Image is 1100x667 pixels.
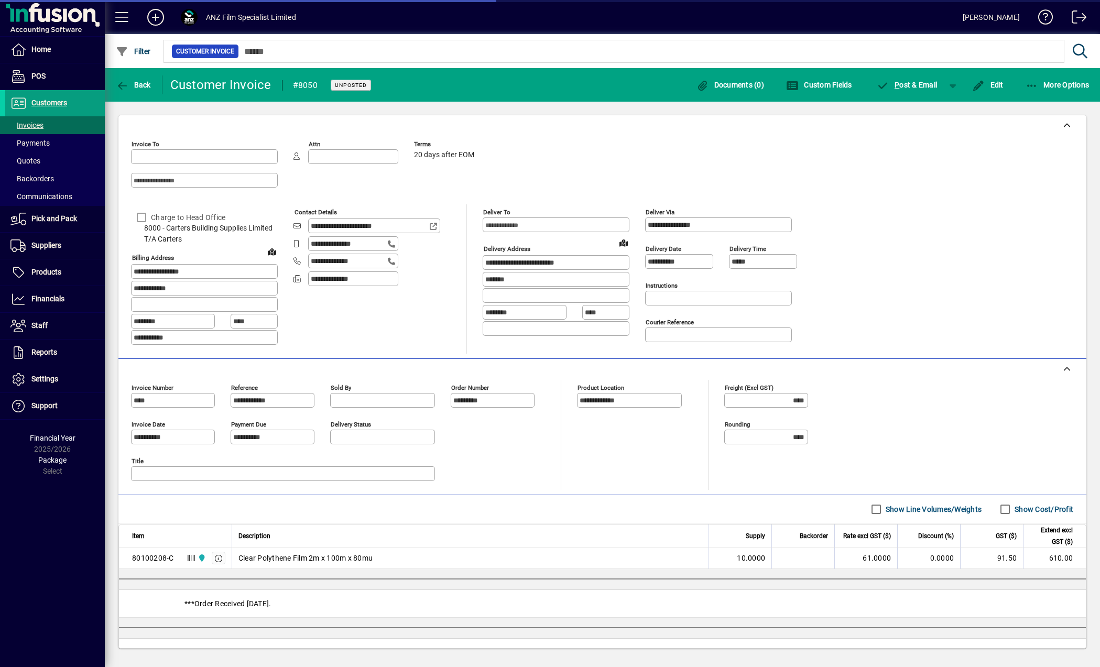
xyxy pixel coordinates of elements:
mat-label: Product location [578,384,624,391]
span: Pick and Pack [31,214,77,223]
button: More Options [1023,75,1092,94]
mat-label: Attn [309,140,320,148]
mat-label: Sold by [331,384,351,391]
button: Add [139,8,172,27]
span: Communications [10,192,72,201]
mat-label: Invoice To [132,140,159,148]
span: Customers [31,99,67,107]
span: More Options [1026,81,1090,89]
mat-label: Order number [451,384,489,391]
span: Payments [10,139,50,147]
a: View on map [264,243,280,260]
span: Clear Polythene Film 2m x 100m x 80mu [238,553,373,563]
a: Logout [1064,2,1087,36]
button: Custom Fields [783,75,855,94]
span: Quotes [10,157,40,165]
span: Products [31,268,61,276]
span: ost & Email [877,81,938,89]
div: ANZ Film Specialist Limited [206,9,296,26]
span: Reports [31,348,57,356]
label: Show Line Volumes/Weights [884,504,982,515]
span: Terms [414,141,477,148]
a: Invoices [5,116,105,134]
span: AKL Warehouse [195,552,207,564]
span: Supply [746,530,765,542]
div: Contact Details: [PERSON_NAME] (027 300 9905) [PERSON_NAME][EMAIL_ADDRESS][PERSON_NAME][DOMAIN_NAME] [119,639,1086,666]
mat-label: Delivery time [729,245,766,253]
span: Support [31,401,58,410]
mat-label: Reference [231,384,258,391]
button: Back [113,75,154,94]
span: Description [238,530,270,542]
span: Custom Fields [786,81,852,89]
span: Documents (0) [696,81,764,89]
a: Payments [5,134,105,152]
button: Post & Email [872,75,943,94]
td: 610.00 [1023,548,1086,569]
span: Extend excl GST ($) [1030,524,1073,548]
mat-label: Rounding [725,420,750,428]
a: Settings [5,366,105,392]
mat-label: Invoice number [132,384,173,391]
span: 8000 - Carters Building Supplies Limited T/A Carters [131,223,278,245]
span: 10.0000 [737,553,765,563]
a: View on map [615,234,632,251]
span: Filter [116,47,151,56]
a: Quotes [5,152,105,170]
span: Home [31,45,51,53]
div: 61.0000 [841,553,891,563]
div: [PERSON_NAME] [963,9,1020,26]
span: Rate excl GST ($) [843,530,891,542]
span: GST ($) [996,530,1017,542]
td: 91.50 [960,548,1023,569]
mat-label: Payment due [231,420,266,428]
span: Financial Year [30,434,75,442]
div: 80100208-C [132,553,174,563]
a: Backorders [5,170,105,188]
span: Backorder [800,530,828,542]
span: Discount (%) [918,530,954,542]
mat-label: Deliver via [646,209,674,216]
a: Pick and Pack [5,206,105,232]
a: Support [5,393,105,419]
mat-label: Courier Reference [646,319,694,326]
span: Back [116,81,151,89]
a: Home [5,37,105,63]
div: ***Order Received [DATE]. [119,590,1086,617]
span: Invoices [10,121,43,129]
span: Settings [31,375,58,383]
span: Package [38,456,67,464]
span: Backorders [10,174,54,183]
span: POS [31,72,46,80]
span: P [895,81,899,89]
span: Customer Invoice [176,46,234,57]
span: Item [132,530,145,542]
mat-label: Freight (excl GST) [725,384,774,391]
a: Communications [5,188,105,205]
mat-label: Deliver To [483,209,510,216]
button: Edit [970,75,1006,94]
mat-label: Invoice date [132,420,165,428]
label: Show Cost/Profit [1012,504,1073,515]
a: Products [5,259,105,286]
app-page-header-button: Back [105,75,162,94]
span: Staff [31,321,48,330]
a: POS [5,63,105,90]
span: Edit [972,81,1004,89]
a: Staff [5,313,105,339]
mat-label: Instructions [646,282,678,289]
span: Unposted [335,82,367,89]
a: Financials [5,286,105,312]
a: Knowledge Base [1030,2,1053,36]
span: Financials [31,294,64,303]
mat-label: Delivery date [646,245,681,253]
span: Suppliers [31,241,61,249]
mat-label: Delivery status [331,420,371,428]
button: Documents (0) [693,75,767,94]
td: 0.0000 [897,548,960,569]
mat-label: Title [132,457,144,464]
div: Customer Invoice [170,76,271,93]
div: #8050 [293,77,318,94]
span: 20 days after EOM [414,151,474,159]
button: Profile [172,8,206,27]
